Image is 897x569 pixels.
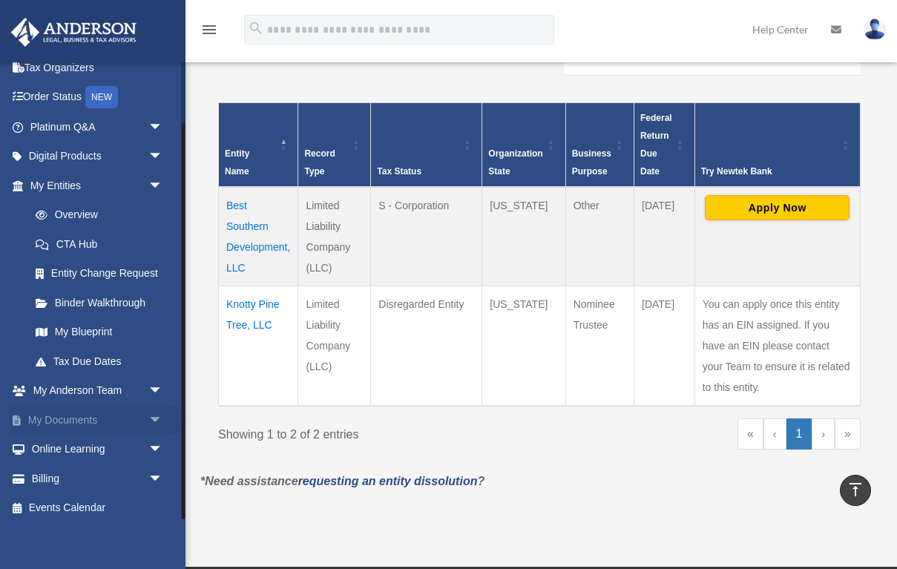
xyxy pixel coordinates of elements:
span: arrow_drop_down [148,142,178,172]
a: Online Learningarrow_drop_down [10,435,185,464]
a: Digital Productsarrow_drop_down [10,142,185,171]
td: [US_STATE] [482,286,565,407]
a: My Blueprint [21,318,178,347]
td: [US_STATE] [482,187,565,286]
em: *Need assistance ? [200,475,484,487]
td: Other [565,187,634,286]
img: Anderson Advisors Platinum Portal [7,18,141,47]
i: search [248,20,264,36]
span: Business Purpose [572,148,611,177]
td: Knotty Pine Tree, LLC [219,286,298,407]
a: Next [812,418,835,450]
a: menu [200,26,218,39]
th: Business Purpose: Activate to sort [565,103,634,188]
td: S - Corporation [371,187,482,286]
a: Tax Due Dates [21,346,178,376]
td: Nominee Trustee [565,286,634,407]
a: Entity Change Request [21,259,178,289]
a: Tax Organizers [10,53,185,82]
span: arrow_drop_down [148,376,178,407]
a: My Entitiesarrow_drop_down [10,171,178,200]
a: My Documentsarrow_drop_down [10,405,185,435]
a: 1 [786,418,812,450]
a: First [737,418,763,450]
th: Tax Status: Activate to sort [371,103,482,188]
a: Binder Walkthrough [21,288,178,318]
span: arrow_drop_down [148,464,178,494]
div: Try Newtek Bank [701,162,838,180]
th: Federal Return Due Date: Activate to sort [634,103,695,188]
a: Events Calendar [10,493,185,523]
a: Order StatusNEW [10,82,185,113]
img: User Pic [864,19,886,40]
td: You can apply once this entity has an EIN assigned. If you have an EIN please contact your Team t... [694,286,860,407]
i: menu [200,21,218,39]
span: arrow_drop_down [148,405,178,435]
td: [DATE] [634,187,695,286]
th: Entity Name: Activate to invert sorting [219,103,298,188]
td: Limited Liability Company (LLC) [298,187,371,286]
a: My Anderson Teamarrow_drop_down [10,376,185,406]
a: CTA Hub [21,229,178,259]
th: Try Newtek Bank : Activate to sort [694,103,860,188]
th: Organization State: Activate to sort [482,103,565,188]
td: Best Southern Development, LLC [219,187,298,286]
a: Platinum Q&Aarrow_drop_down [10,112,185,142]
span: Tax Status [377,166,421,177]
a: vertical_align_top [840,475,871,506]
span: arrow_drop_down [148,112,178,142]
span: Organization State [488,148,542,177]
span: Federal Return Due Date [640,113,672,177]
td: Disregarded Entity [371,286,482,407]
div: Showing 1 to 2 of 2 entries [218,418,528,445]
button: Apply Now [705,195,850,220]
th: Record Type: Activate to sort [298,103,371,188]
td: [DATE] [634,286,695,407]
a: Billingarrow_drop_down [10,464,185,493]
a: requesting an entity dissolution [298,475,478,487]
a: Last [835,418,861,450]
span: arrow_drop_down [148,435,178,465]
div: NEW [85,86,118,108]
span: Entity Name [225,148,249,177]
i: vertical_align_top [847,481,864,499]
span: Record Type [304,148,335,177]
a: Previous [763,418,786,450]
span: arrow_drop_down [148,171,178,201]
a: Overview [21,200,171,230]
td: Limited Liability Company (LLC) [298,286,371,407]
